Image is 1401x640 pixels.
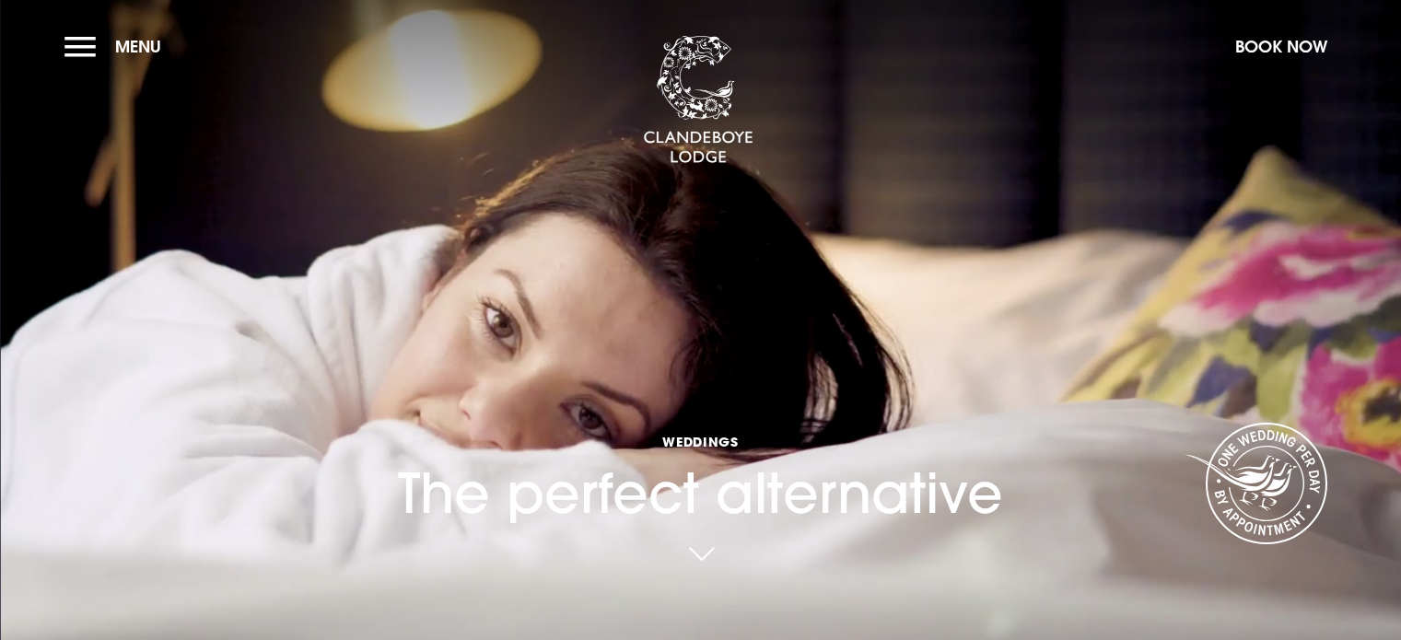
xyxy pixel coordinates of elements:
button: Menu [64,27,170,66]
h1: The perfect alternative [398,353,1003,526]
span: Menu [115,36,161,57]
span: Weddings [398,433,1003,450]
button: Book Now [1226,27,1337,66]
img: Clandeboye Lodge [643,36,753,165]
